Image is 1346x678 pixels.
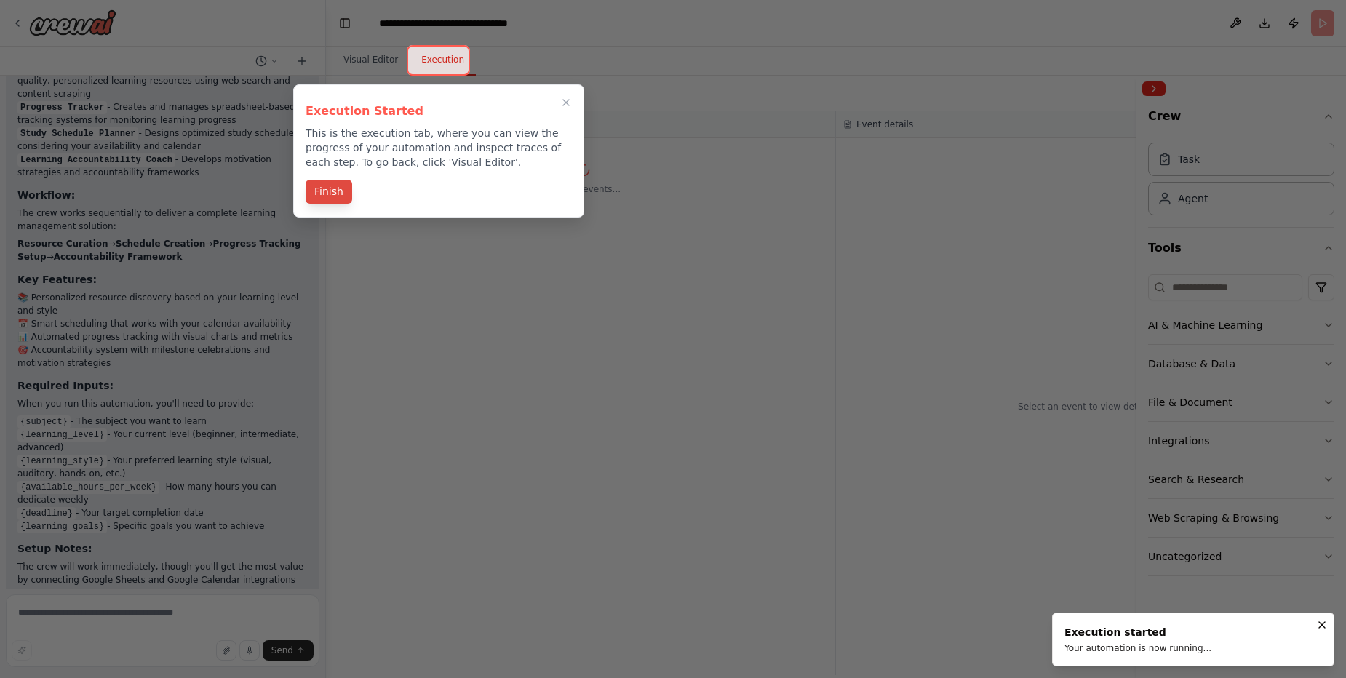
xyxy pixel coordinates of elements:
[557,94,575,111] button: Close walkthrough
[306,180,352,204] button: Finish
[335,13,355,33] button: Hide left sidebar
[1064,625,1211,639] div: Execution started
[306,126,572,169] p: This is the execution tab, where you can view the progress of your automation and inspect traces ...
[306,103,572,120] h3: Execution Started
[1064,642,1211,654] div: Your automation is now running...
